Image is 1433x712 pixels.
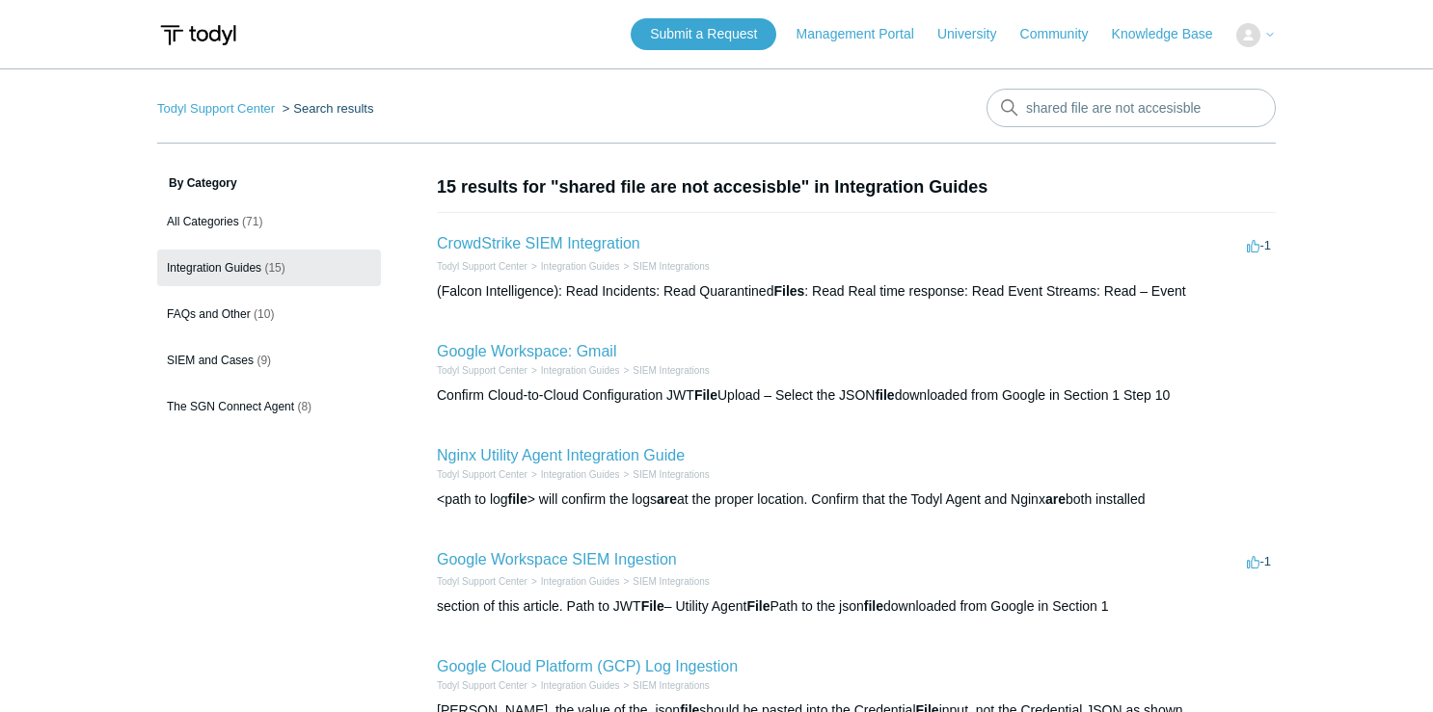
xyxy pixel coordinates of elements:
li: SIEM Integrations [620,363,710,378]
li: SIEM Integrations [620,259,710,274]
a: Integration Guides [541,576,620,587]
span: (15) [264,261,284,275]
span: Integration Guides [167,261,261,275]
a: Nginx Utility Agent Integration Guide [437,447,685,463]
a: Todyl Support Center [157,101,275,116]
li: Integration Guides [527,467,620,482]
li: SIEM Integrations [620,678,710,693]
span: (9) [257,354,271,367]
div: <path to log > will confirm the logs at the proper location. Confirm that the Todyl Agent and Ngi... [437,489,1276,510]
a: SIEM Integrations [633,576,709,587]
span: All Categories [167,215,239,228]
h1: 15 results for "shared file are not accesisble" in Integration Guides [437,174,1276,200]
em: File [641,598,664,614]
a: Todyl Support Center [437,469,527,480]
input: Search [987,89,1276,127]
em: File [694,387,717,403]
span: The SGN Connect Agent [167,400,294,413]
li: SIEM Integrations [620,467,710,482]
span: -1 [1247,554,1271,568]
li: Todyl Support Center [437,363,527,378]
a: SIEM Integrations [633,261,709,272]
h3: By Category [157,174,381,192]
em: Files [773,283,804,299]
a: Knowledge Base [1112,24,1232,44]
span: (71) [242,215,262,228]
a: Todyl Support Center [437,261,527,272]
a: University [937,24,1015,44]
span: -1 [1247,238,1271,252]
li: Integration Guides [527,259,620,274]
li: Todyl Support Center [437,467,527,482]
a: FAQs and Other (10) [157,296,381,332]
a: Todyl Support Center [437,365,527,376]
li: SIEM Integrations [620,574,710,589]
li: Todyl Support Center [437,259,527,274]
a: Integration Guides (15) [157,250,381,286]
a: Todyl Support Center [437,680,527,691]
div: (Falcon Intelligence): Read Incidents: Read Quarantined : Read Real time response: Read Event Str... [437,281,1276,302]
a: CrowdStrike SIEM Integration [437,235,640,251]
div: Confirm Cloud-to-Cloud Configuration JWT Upload – Select the JSON downloaded from Google in Secti... [437,385,1276,406]
a: SIEM Integrations [633,680,709,691]
a: All Categories (71) [157,203,381,240]
li: Search results [279,101,374,116]
li: Integration Guides [527,678,620,693]
a: Google Workspace SIEM Ingestion [437,551,677,567]
a: Integration Guides [541,680,620,691]
span: SIEM and Cases [167,354,254,367]
em: File [746,598,770,614]
em: file [875,387,894,403]
span: (8) [297,400,311,413]
a: SIEM Integrations [633,469,709,480]
em: are [1045,491,1066,507]
a: Management Portal [797,24,933,44]
span: FAQs and Other [167,307,251,321]
li: Integration Guides [527,574,620,589]
a: Community [1020,24,1108,44]
div: section of this article. Path to JWT – Utility Agent Path to the json downloaded from Google in S... [437,596,1276,617]
li: Todyl Support Center [157,101,279,116]
a: Google Workspace: Gmail [437,343,616,359]
a: Todyl Support Center [437,576,527,587]
span: (10) [254,307,274,321]
a: Integration Guides [541,365,620,376]
a: SIEM Integrations [633,365,709,376]
a: Integration Guides [541,261,620,272]
li: Integration Guides [527,363,620,378]
a: SIEM and Cases (9) [157,342,381,379]
img: Todyl Support Center Help Center home page [157,17,239,53]
a: Google Cloud Platform (GCP) Log Ingestion [437,658,738,674]
em: file [508,491,527,507]
em: are [657,491,677,507]
a: Submit a Request [631,18,776,50]
li: Todyl Support Center [437,574,527,589]
em: file [864,598,883,614]
li: Todyl Support Center [437,678,527,693]
a: The SGN Connect Agent (8) [157,388,381,425]
a: Integration Guides [541,469,620,480]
